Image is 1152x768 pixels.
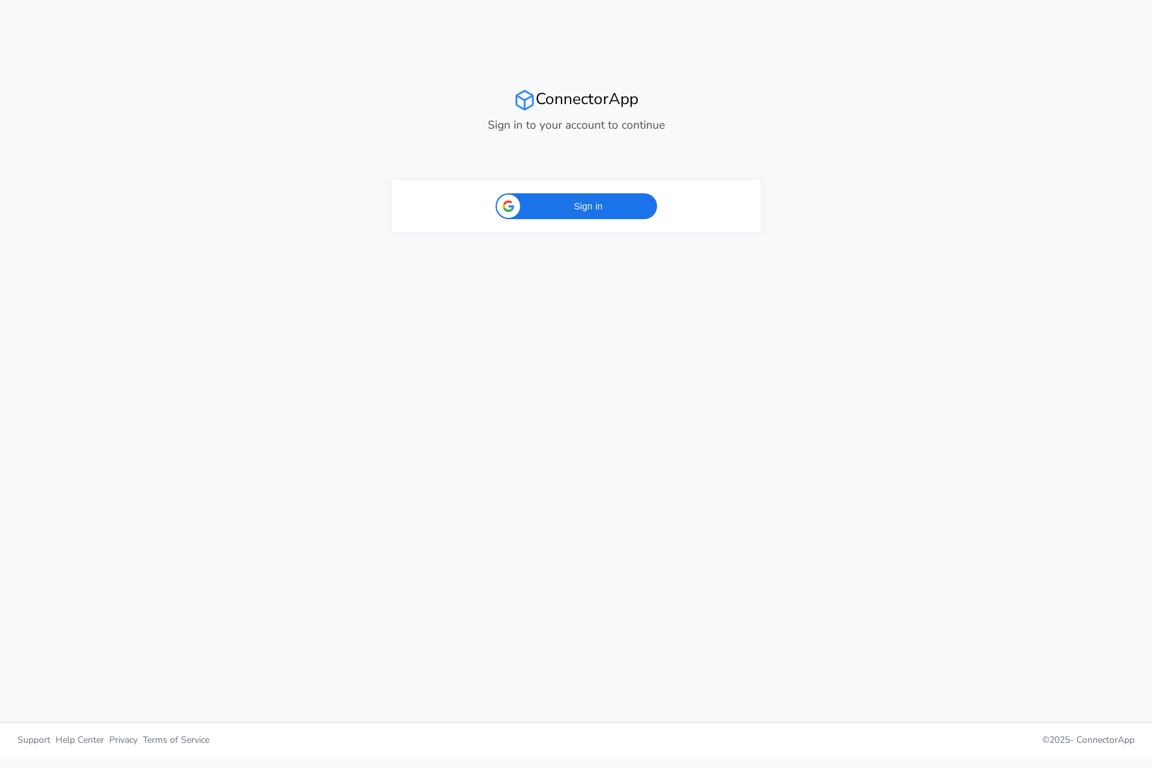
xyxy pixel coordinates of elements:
[56,734,104,746] span: Help Center
[586,733,1135,747] p: © 2025 -
[528,200,649,213] span: Sign in
[143,734,209,746] span: Terms of Service
[496,193,657,219] div: Sign in
[392,116,760,133] p: Sign in to your account to continue
[109,734,138,746] span: Privacy
[1076,734,1135,746] span: ConnectorApp
[17,734,50,746] span: Support
[392,89,760,111] h2: ConnectorApp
